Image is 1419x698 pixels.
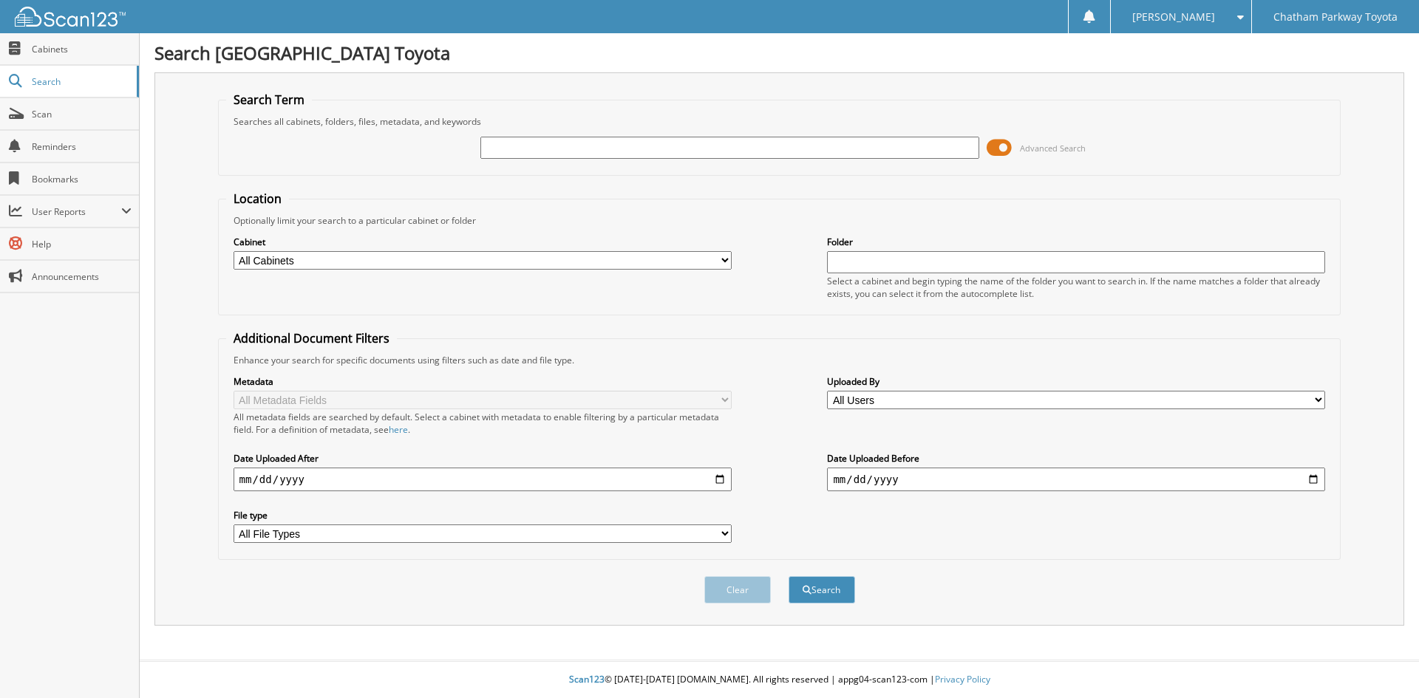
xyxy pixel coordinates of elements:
[234,468,732,491] input: start
[15,7,126,27] img: scan123-logo-white.svg
[234,411,732,436] div: All metadata fields are searched by default. Select a cabinet with metadata to enable filtering b...
[1020,143,1086,154] span: Advanced Search
[1132,13,1215,21] span: [PERSON_NAME]
[32,75,129,88] span: Search
[569,673,605,685] span: Scan123
[226,92,312,108] legend: Search Term
[226,214,1333,227] div: Optionally limit your search to a particular cabinet or folder
[32,173,132,185] span: Bookmarks
[140,662,1419,698] div: © [DATE]-[DATE] [DOMAIN_NAME]. All rights reserved | appg04-scan123-com |
[32,238,132,250] span: Help
[234,375,732,388] label: Metadata
[827,468,1325,491] input: end
[827,236,1325,248] label: Folder
[234,236,732,248] label: Cabinet
[32,140,132,153] span: Reminders
[32,270,132,283] span: Announcements
[935,673,990,685] a: Privacy Policy
[704,576,771,603] button: Clear
[789,576,855,603] button: Search
[226,115,1333,128] div: Searches all cabinets, folders, files, metadata, and keywords
[1273,13,1398,21] span: Chatham Parkway Toyota
[234,509,732,521] label: File type
[226,191,289,207] legend: Location
[389,423,408,436] a: here
[827,452,1325,465] label: Date Uploaded Before
[32,43,132,55] span: Cabinets
[226,330,397,346] legend: Additional Document Filters
[827,275,1325,300] div: Select a cabinet and begin typing the name of the folder you want to search in. If the name match...
[827,375,1325,388] label: Uploaded By
[32,108,132,120] span: Scan
[234,452,732,465] label: Date Uploaded After
[226,354,1333,366] div: Enhance your search for specific documents using filters such as date and file type.
[154,41,1404,65] h1: Search [GEOGRAPHIC_DATA] Toyota
[32,205,121,218] span: User Reports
